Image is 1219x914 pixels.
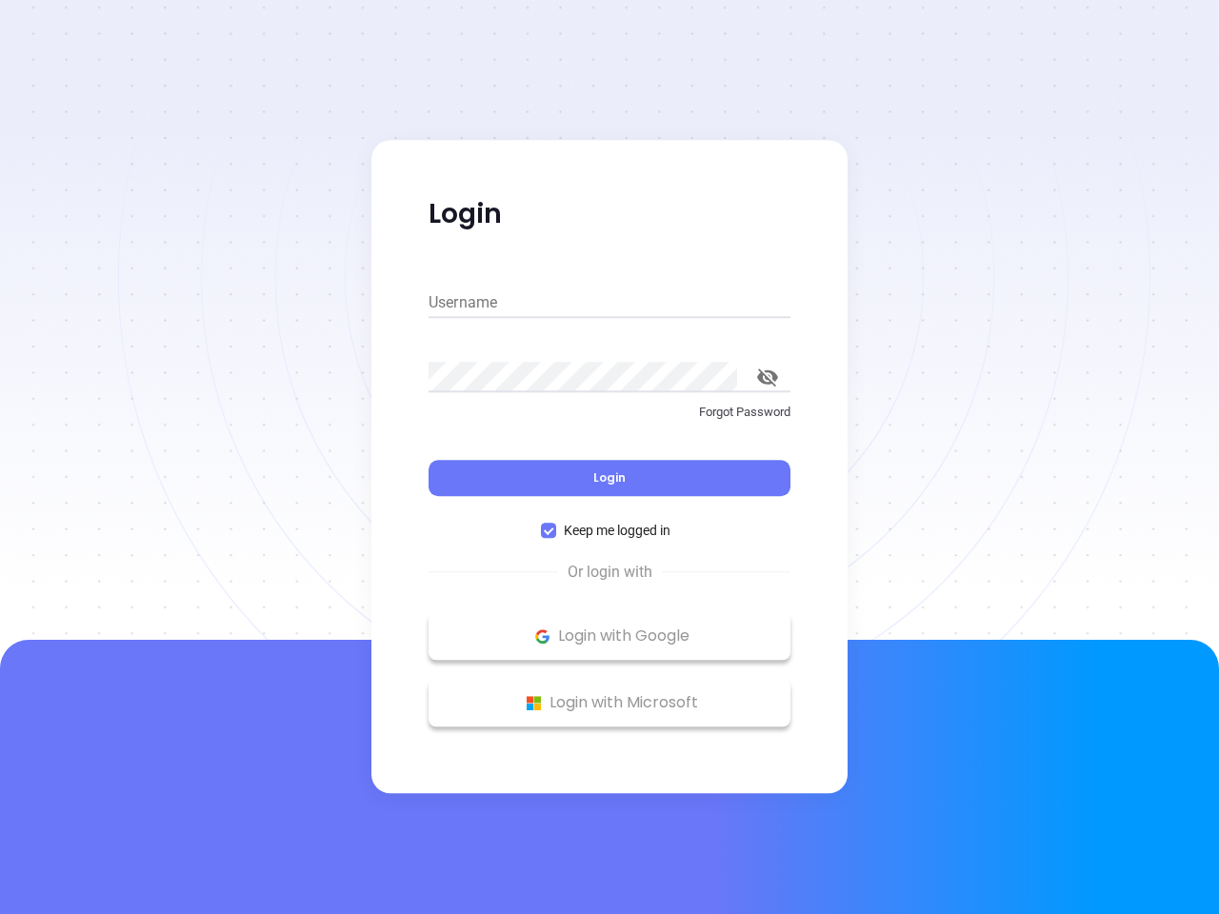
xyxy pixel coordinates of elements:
button: Login [429,460,790,496]
button: Microsoft Logo Login with Microsoft [429,679,790,726]
button: Google Logo Login with Google [429,612,790,660]
img: Microsoft Logo [522,691,546,715]
p: Login with Microsoft [438,688,781,717]
a: Forgot Password [429,403,790,437]
button: toggle password visibility [745,354,790,400]
img: Google Logo [530,625,554,648]
span: Keep me logged in [556,520,678,541]
p: Login [429,197,790,231]
span: Or login with [558,561,662,584]
span: Login [593,469,626,486]
p: Forgot Password [429,403,790,422]
p: Login with Google [438,622,781,650]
